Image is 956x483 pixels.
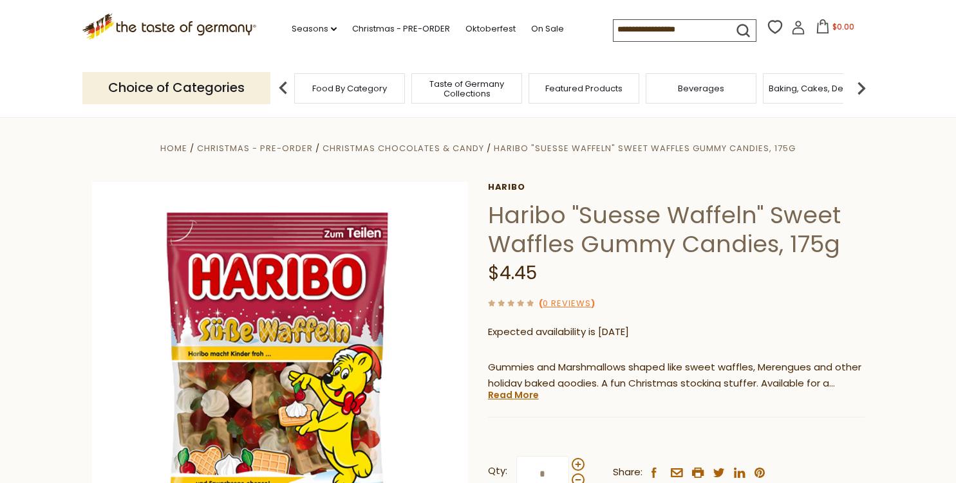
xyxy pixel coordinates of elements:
p: Expected availability is [DATE] [488,324,865,340]
span: Share: [613,464,642,480]
a: Read More [488,388,539,401]
img: next arrow [848,75,874,101]
strong: Qty: [488,463,507,479]
a: Baking, Cakes, Desserts [769,84,868,93]
a: Haribo "Suesse Waffeln" Sweet Waffles Gummy Candies, 175g [494,142,796,154]
a: Featured Products [545,84,623,93]
a: Oktoberfest [465,22,516,36]
span: ( ) [539,297,595,309]
h1: Haribo "Suesse Waffeln" Sweet Waffles Gummy Candies, 175g [488,201,865,259]
p: Choice of Categories [82,72,270,104]
a: Haribo [488,182,865,192]
a: 0 Reviews [543,297,591,311]
span: $0.00 [832,21,854,32]
a: Beverages [678,84,724,93]
a: Taste of Germany Collections [415,79,518,98]
a: Christmas - PRE-ORDER [352,22,450,36]
a: On Sale [531,22,564,36]
a: Home [160,142,187,154]
img: previous arrow [270,75,296,101]
p: Gummies and Marshmallows shaped like sweet waffles, Merengues and other holiday baked goodies. A ... [488,360,865,392]
a: Seasons [292,22,337,36]
a: Christmas - PRE-ORDER [197,142,313,154]
a: Food By Category [312,84,387,93]
a: Christmas Chocolates & Candy [323,142,484,154]
span: $4.45 [488,260,537,286]
button: $0.00 [808,19,863,39]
